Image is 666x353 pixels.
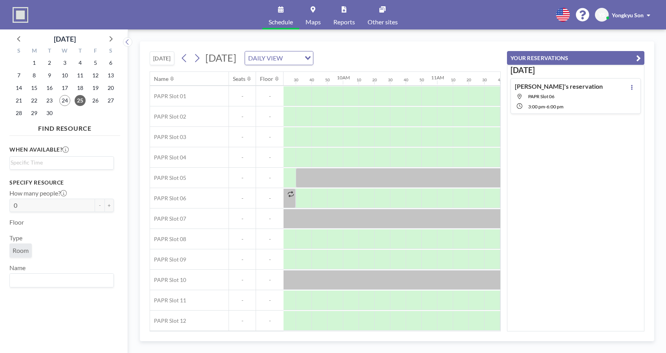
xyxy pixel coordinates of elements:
[59,57,70,68] span: Wednesday, September 3, 2025
[419,77,424,82] div: 50
[9,189,67,197] label: How many people?
[229,154,256,161] span: -
[245,51,313,65] div: Search for option
[256,276,284,283] span: -
[59,95,70,106] span: Wednesday, September 24, 2025
[105,95,116,106] span: Saturday, September 27, 2025
[90,82,101,93] span: Friday, September 19, 2025
[309,77,314,82] div: 40
[337,75,350,80] div: 10AM
[29,70,40,81] span: Monday, September 8, 2025
[451,77,456,82] div: 10
[229,195,256,202] span: -
[29,108,40,119] span: Monday, September 29, 2025
[510,65,641,75] h3: [DATE]
[229,215,256,222] span: -
[57,46,73,57] div: W
[105,70,116,81] span: Saturday, September 13, 2025
[104,199,114,212] button: +
[467,77,471,82] div: 20
[388,77,393,82] div: 30
[150,297,186,304] span: PAPR Slot 11
[44,70,55,81] span: Tuesday, September 9, 2025
[59,82,70,93] span: Wednesday, September 17, 2025
[260,75,273,82] div: Floor
[90,95,101,106] span: Friday, September 26, 2025
[229,134,256,141] span: -
[612,12,644,18] span: Yongkyu Son
[229,297,256,304] span: -
[105,57,116,68] span: Saturday, September 6, 2025
[294,77,298,82] div: 30
[59,70,70,81] span: Wednesday, September 10, 2025
[150,113,186,120] span: PAPR Slot 02
[29,82,40,93] span: Monday, September 15, 2025
[11,158,109,167] input: Search for option
[431,75,444,80] div: 11AM
[150,174,186,181] span: PAPR Slot 05
[256,134,284,141] span: -
[44,82,55,93] span: Tuesday, September 16, 2025
[105,82,116,93] span: Saturday, September 20, 2025
[29,95,40,106] span: Monday, September 22, 2025
[75,57,86,68] span: Thursday, September 4, 2025
[72,46,88,57] div: T
[9,179,114,186] h3: Specify resource
[150,195,186,202] span: PAPR Slot 06
[229,113,256,120] span: -
[13,82,24,93] span: Sunday, September 14, 2025
[88,46,103,57] div: F
[256,174,284,181] span: -
[150,276,186,283] span: PAPR Slot 10
[233,75,245,82] div: Seats
[90,57,101,68] span: Friday, September 5, 2025
[285,53,300,63] input: Search for option
[256,154,284,161] span: -
[205,52,236,64] span: [DATE]
[150,154,186,161] span: PAPR Slot 04
[13,108,24,119] span: Sunday, September 28, 2025
[515,82,603,90] h4: [PERSON_NAME]'s reservation
[150,134,186,141] span: PAPR Slot 03
[507,51,644,65] button: YOUR RESERVATIONS
[154,75,168,82] div: Name
[10,157,113,168] div: Search for option
[13,247,29,254] span: Room
[528,93,554,99] span: PAPR Slot 06
[256,195,284,202] span: -
[27,46,42,57] div: M
[29,57,40,68] span: Monday, September 1, 2025
[150,51,174,65] button: [DATE]
[229,256,256,263] span: -
[44,95,55,106] span: Tuesday, September 23, 2025
[545,104,547,110] span: -
[9,121,120,132] h4: FIND RESOURCE
[75,95,86,106] span: Thursday, September 25, 2025
[357,77,361,82] div: 10
[256,317,284,324] span: -
[229,236,256,243] span: -
[11,275,109,285] input: Search for option
[256,113,284,120] span: -
[306,19,321,25] span: Maps
[229,93,256,100] span: -
[528,104,545,110] span: 3:00 PM
[150,93,186,100] span: PAPR Slot 01
[256,297,284,304] span: -
[256,215,284,222] span: -
[269,19,293,25] span: Schedule
[256,236,284,243] span: -
[256,256,284,263] span: -
[54,33,76,44] div: [DATE]
[103,46,118,57] div: S
[150,256,186,263] span: PAPR Slot 09
[42,46,57,57] div: T
[10,274,113,287] div: Search for option
[368,19,398,25] span: Other sites
[90,70,101,81] span: Friday, September 12, 2025
[547,104,564,110] span: 6:00 PM
[229,174,256,181] span: -
[229,317,256,324] span: -
[13,70,24,81] span: Sunday, September 7, 2025
[229,276,256,283] span: -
